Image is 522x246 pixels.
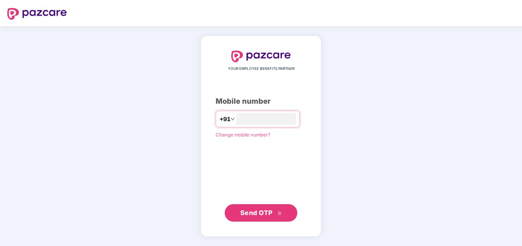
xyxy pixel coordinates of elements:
[231,51,291,62] img: logo
[277,211,282,216] span: double-right
[225,204,297,222] button: Send OTPdouble-right
[216,96,306,107] div: Mobile number
[7,8,67,20] img: logo
[231,117,235,121] span: down
[216,132,270,138] a: Change mobile number?
[220,115,231,124] span: +91
[228,66,294,72] span: YOUR EMPLOYEE BENEFITS PARTNER
[240,209,273,217] span: Send OTP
